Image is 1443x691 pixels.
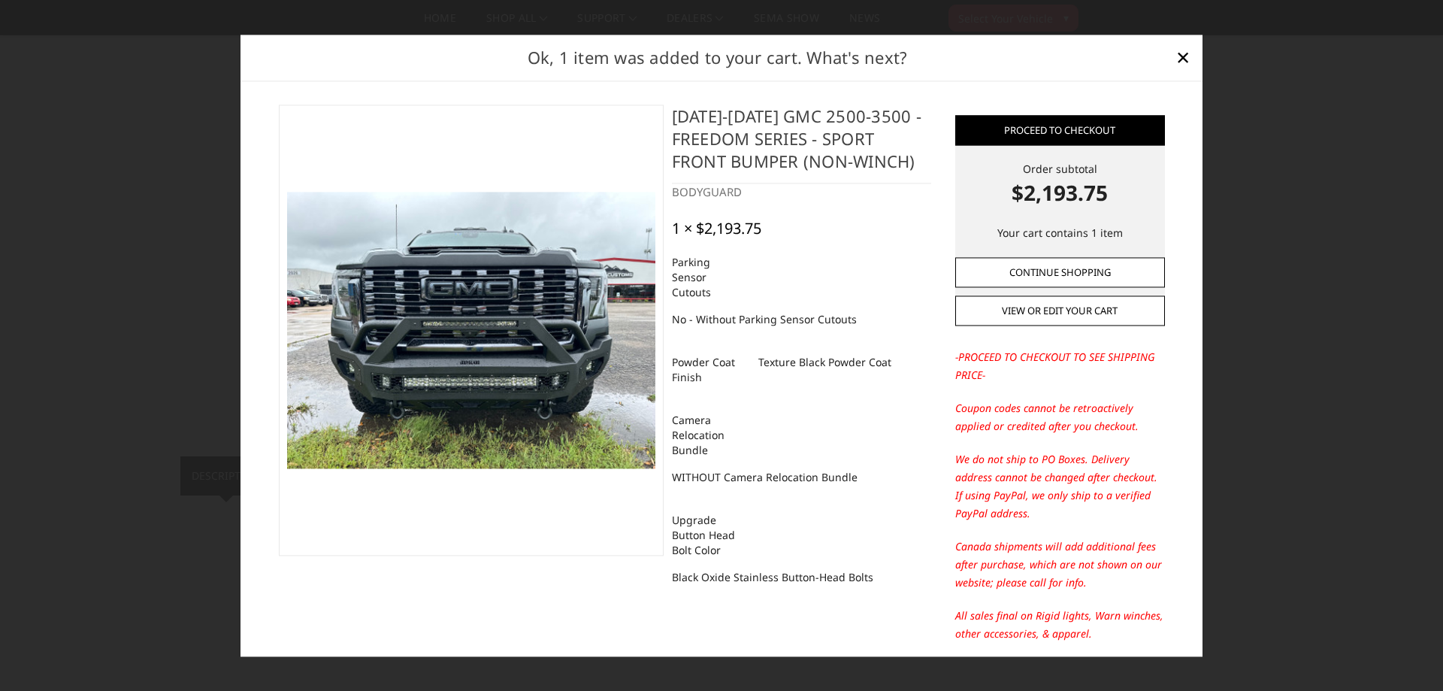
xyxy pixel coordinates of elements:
dd: WITHOUT Camera Relocation Bundle [672,464,858,491]
img: 2024-2025 GMC 2500-3500 - Freedom Series - Sport Front Bumper (non-winch) [287,192,655,468]
h2: Ok, 1 item was added to your cart. What's next? [265,45,1171,70]
div: Order subtotal [955,161,1165,208]
a: View or edit your cart [955,295,1165,326]
div: BODYGUARD [672,183,931,201]
dt: Powder Coat Finish [672,349,747,391]
p: Canada shipments will add additional fees after purchase, which are not shown on our website; ple... [955,538,1165,592]
dt: Upgrade Button Head Bolt Color [672,507,747,564]
span: × [1176,41,1190,74]
p: We do not ship to PO Boxes. Delivery address cannot be changed after checkout. If using PayPal, w... [955,450,1165,523]
a: Close [1171,46,1195,70]
dt: Parking Sensor Cutouts [672,249,747,306]
strong: $2,193.75 [955,177,1165,208]
dd: Texture Black Powder Coat [758,349,891,376]
p: Your cart contains 1 item [955,224,1165,242]
a: Continue Shopping [955,257,1165,287]
dt: Camera Relocation Bundle [672,407,747,464]
a: Proceed to checkout [955,115,1165,145]
dd: No - Without Parking Sensor Cutouts [672,306,857,333]
p: -PROCEED TO CHECKOUT TO SEE SHIPPING PRICE- [955,348,1165,384]
dd: Black Oxide Stainless Button-Head Bolts [672,564,873,591]
p: Coupon codes cannot be retroactively applied or credited after you checkout. [955,399,1165,435]
h4: [DATE]-[DATE] GMC 2500-3500 - Freedom Series - Sport Front Bumper (non-winch) [672,105,931,183]
p: All sales final on Rigid lights, Warn winches, other accessories, & apparel. [955,607,1165,643]
div: 1 × $2,193.75 [672,220,761,238]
